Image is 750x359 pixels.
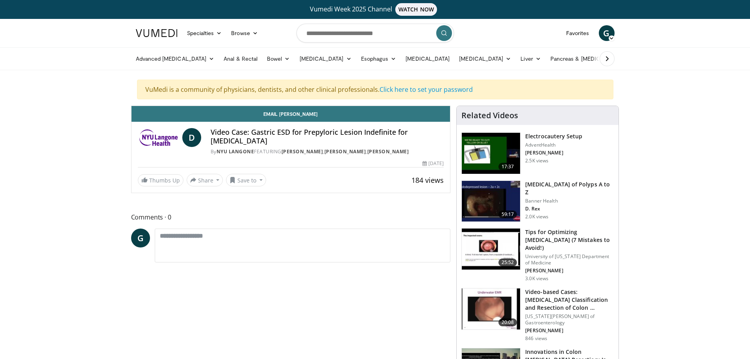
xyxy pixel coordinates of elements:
[131,229,150,247] a: G
[461,180,614,222] a: 59:17 [MEDICAL_DATA] of Polyps A to Z Banner Health D. Rex 2.0K views
[462,133,520,174] img: fad971be-1e1b-4bee-8d31-3c0c22ccf592.150x105_q85_crop-smart_upscale.jpg
[525,132,582,140] h3: Electrocautery Setup
[525,214,548,220] p: 2.0K views
[182,25,227,41] a: Specialties
[525,313,614,326] p: [US_STATE][PERSON_NAME] of Gastroenterology
[262,51,294,67] a: Bowel
[461,111,518,120] h4: Related Videos
[525,206,614,212] p: D. Rex
[525,180,614,196] h3: [MEDICAL_DATA] of Polyps A to Z
[136,29,178,37] img: VuMedi Logo
[525,253,614,266] p: University of [US_STATE] Department of Medicine
[367,148,409,155] a: [PERSON_NAME]
[525,335,547,342] p: 846 views
[461,288,614,342] a: 20:08 Video-based Cases: [MEDICAL_DATA] Classification and Resection of Colon … [US_STATE][PERSON...
[546,51,638,67] a: Pancreas & [MEDICAL_DATA]
[525,288,614,312] h3: Video-based Cases: [MEDICAL_DATA] Classification and Resection of Colon …
[461,228,614,282] a: 25:52 Tips for Optimizing [MEDICAL_DATA] (7 Mistakes to Avoid!) University of [US_STATE] Departme...
[217,148,254,155] a: NYU Langone
[525,327,614,334] p: [PERSON_NAME]
[525,198,614,204] p: Banner Health
[525,228,614,252] h3: Tips for Optimizing [MEDICAL_DATA] (7 Mistakes to Avoid!)
[525,150,582,156] p: [PERSON_NAME]
[138,128,179,147] img: NYU Langone
[380,85,473,94] a: Click here to set your password
[131,212,451,222] span: Comments 0
[182,128,201,147] a: D
[462,229,520,270] img: 850778bb-8ad9-4cb4-ad3c-34ed2ae53136.150x105_q85_crop-smart_upscale.jpg
[131,106,450,122] a: Email [PERSON_NAME]
[226,174,266,186] button: Save to
[599,25,615,41] a: G
[401,51,454,67] a: [MEDICAL_DATA]
[211,128,444,145] h4: Video Case: Gastric ESD for Prepyloric Lesion Indefinite for [MEDICAL_DATA]
[525,268,614,274] p: [PERSON_NAME]
[356,51,401,67] a: Esophagus
[525,275,548,282] p: 3.0K views
[525,142,582,148] p: AdventHealth
[295,51,356,67] a: [MEDICAL_DATA]
[498,318,517,326] span: 20:08
[324,148,366,155] a: [PERSON_NAME]
[462,288,520,329] img: 4f53482c-9876-43a2-94d4-37d397755828.150x105_q85_crop-smart_upscale.jpg
[525,158,548,164] p: 2.5K views
[462,181,520,222] img: bf168eeb-0ca8-416e-a810-04a26ed65824.150x105_q85_crop-smart_upscale.jpg
[395,3,437,16] span: WATCH NOW
[411,175,444,185] span: 184 views
[137,80,613,99] div: VuMedi is a community of physicians, dentists, and other clinical professionals.
[461,132,614,174] a: 17:37 Electrocautery Setup AdventHealth [PERSON_NAME] 2.5K views
[296,24,454,43] input: Search topics, interventions
[516,51,545,67] a: Liver
[138,174,183,186] a: Thumbs Up
[187,174,223,186] button: Share
[498,210,517,218] span: 59:17
[498,259,517,266] span: 25:52
[219,51,262,67] a: Anal & Rectal
[422,160,444,167] div: [DATE]
[211,148,444,155] div: By FEATURING , ,
[454,51,516,67] a: [MEDICAL_DATA]
[131,51,219,67] a: Advanced [MEDICAL_DATA]
[137,3,613,16] a: Vumedi Week 2025 ChannelWATCH NOW
[561,25,594,41] a: Favorites
[498,163,517,171] span: 17:37
[226,25,263,41] a: Browse
[281,148,323,155] a: [PERSON_NAME]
